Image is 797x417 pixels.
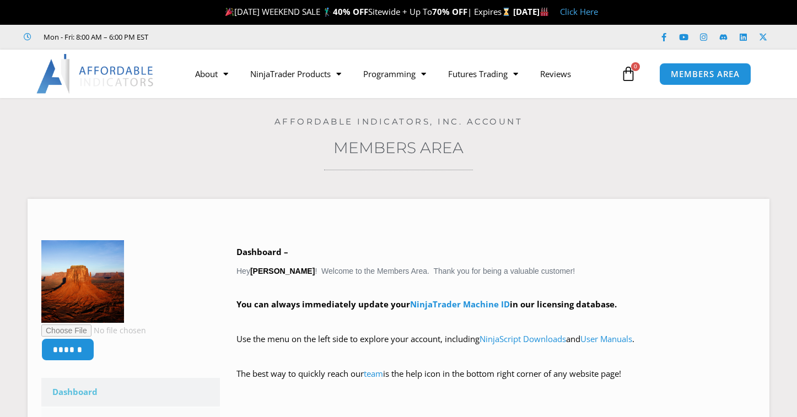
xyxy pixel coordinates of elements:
[540,8,548,16] img: 🏭
[41,378,220,407] a: Dashboard
[580,333,632,344] a: User Manuals
[437,61,529,86] a: Futures Trading
[250,267,315,275] strong: [PERSON_NAME]
[236,366,756,397] p: The best way to quickly reach our is the help icon in the bottom right corner of any website page!
[480,333,566,344] a: NinjaScript Downloads
[239,61,352,86] a: NinjaTrader Products
[352,61,437,86] a: Programming
[184,61,618,86] nav: Menu
[236,332,756,362] p: Use the menu on the left side to explore your account, including and .
[236,245,756,397] div: Hey ! Welcome to the Members Area. Thank you for being a valuable customer!
[41,240,124,323] img: b2929731a2fee3097f90846dfa7f2a6fe6542b597a4a2a4c4fcf6652e0055d3a
[410,299,510,310] a: NinjaTrader Machine ID
[432,6,467,17] strong: 70% OFF
[225,8,234,16] img: 🎉
[236,246,288,257] b: Dashboard –
[364,368,383,379] a: team
[560,6,598,17] a: Click Here
[184,61,239,86] a: About
[513,6,549,17] strong: [DATE]
[659,63,751,85] a: MEMBERS AREA
[274,116,523,127] a: Affordable Indicators, Inc. Account
[671,70,740,78] span: MEMBERS AREA
[223,6,513,17] span: [DATE] WEEKEND SALE 🏌️‍♂️ Sitewide + Up To | Expires
[604,58,653,90] a: 0
[529,61,582,86] a: Reviews
[631,62,640,71] span: 0
[502,8,510,16] img: ⌛
[333,6,368,17] strong: 40% OFF
[164,31,329,42] iframe: Customer reviews powered by Trustpilot
[41,30,148,44] span: Mon - Fri: 8:00 AM – 6:00 PM EST
[333,138,464,157] a: Members Area
[236,299,617,310] strong: You can always immediately update your in our licensing database.
[36,54,155,94] img: LogoAI | Affordable Indicators – NinjaTrader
